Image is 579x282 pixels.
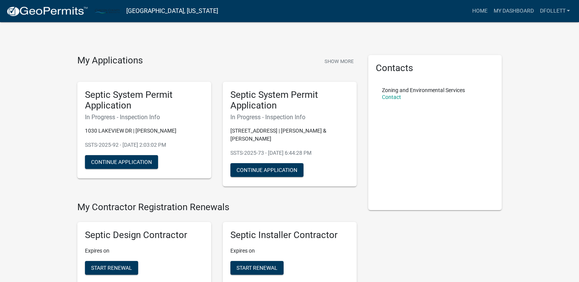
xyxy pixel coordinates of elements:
h4: My Applications [77,55,143,66]
h6: In Progress - Inspection Info [85,113,204,121]
p: SSTS-2025-92 - [DATE] 2:03:02 PM [85,141,204,149]
p: Expires on [230,247,349,255]
button: Continue Application [230,163,303,177]
h4: My Contractor Registration Renewals [77,202,357,213]
button: Continue Application [85,155,158,169]
a: [GEOGRAPHIC_DATA], [US_STATE] [126,5,218,18]
h5: Septic Installer Contractor [230,230,349,241]
h6: In Progress - Inspection Info [230,113,349,121]
h5: Septic System Permit Application [230,89,349,112]
p: SSTS-2025-73 - [DATE] 6:44:28 PM [230,149,349,157]
img: Carlton County, Minnesota [94,6,120,16]
h5: Septic System Permit Application [85,89,204,112]
button: Show More [321,55,357,68]
h5: Contacts [376,63,494,74]
span: Start Renewal [236,264,277,271]
a: My Dashboard [490,4,537,18]
p: 1030 LAKEVIEW DR | [PERSON_NAME] [85,127,204,135]
span: Start Renewal [91,264,132,271]
a: Dfollett [537,4,573,18]
a: Contact [382,94,401,100]
button: Start Renewal [230,261,284,275]
h5: Septic Design Contractor [85,230,204,241]
a: Home [469,4,490,18]
p: Zoning and Environmental Services [382,88,465,93]
p: Expires on [85,247,204,255]
button: Start Renewal [85,261,138,275]
p: [STREET_ADDRESS] | [PERSON_NAME] & [PERSON_NAME] [230,127,349,143]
